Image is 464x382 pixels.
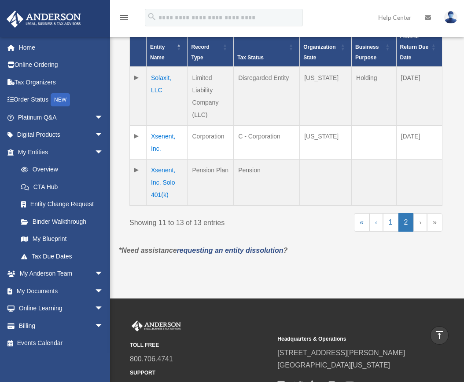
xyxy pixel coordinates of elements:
th: Record Type: Activate to sort [188,28,234,67]
td: Xsenent, Inc. Solo 401(k) [147,160,188,206]
a: vertical_align_top [430,326,449,345]
td: Disregarded Entity [234,67,300,126]
td: Pension Plan [188,160,234,206]
a: 1 [383,213,398,232]
a: Binder Walkthrough [12,213,112,230]
td: Corporation [188,126,234,160]
a: My Blueprint [12,230,112,248]
span: Federal Return Due Date [400,33,429,61]
a: Online Learningarrow_drop_down [6,300,117,317]
img: Anderson Advisors Platinum Portal [4,11,84,28]
a: Home [6,39,117,56]
th: Organization State: Activate to sort [300,28,352,67]
a: Platinum Q&Aarrow_drop_down [6,109,117,126]
a: Tax Organizers [6,73,117,91]
td: Limited Liability Company (LLC) [188,67,234,126]
i: vertical_align_top [434,330,445,340]
a: Tax Due Dates [12,247,112,265]
td: C - Corporation [234,126,300,160]
img: User Pic [444,11,457,24]
a: menu [119,15,129,23]
th: Federal Return Due Date: Activate to sort [396,28,442,67]
i: menu [119,12,129,23]
a: Next [413,213,427,232]
a: Last [427,213,442,232]
td: [DATE] [396,126,442,160]
th: Business Purpose: Activate to sort [352,28,396,67]
a: CTA Hub [12,178,112,196]
a: My Anderson Teamarrow_drop_down [6,265,117,283]
td: [DATE] [396,67,442,126]
span: Business Purpose [355,44,379,61]
a: Order StatusNEW [6,91,117,109]
th: Tax Status: Activate to sort [234,28,300,67]
a: 2 [398,213,414,232]
a: My Entitiesarrow_drop_down [6,143,112,161]
span: arrow_drop_down [95,109,112,127]
small: SUPPORT [130,368,271,378]
a: requesting an entity dissolution [177,247,284,254]
small: Headquarters & Operations [277,335,419,344]
span: arrow_drop_down [95,143,112,161]
span: arrow_drop_down [95,282,112,300]
div: NEW [51,93,70,106]
a: Previous [369,213,383,232]
a: Events Calendar [6,335,117,352]
td: Solaxit, LLC [147,67,188,126]
a: 800.706.4741 [130,355,173,363]
span: arrow_drop_down [95,300,112,318]
a: Online Ordering [6,56,117,74]
td: [US_STATE] [300,126,352,160]
a: [GEOGRAPHIC_DATA][US_STATE] [277,361,390,369]
a: Digital Productsarrow_drop_down [6,126,117,144]
span: Record Type [191,44,209,61]
th: Entity Name: Activate to invert sorting [147,28,188,67]
em: *Need assistance ? [119,247,287,254]
span: Entity Name [150,44,165,61]
a: Overview [12,161,108,178]
span: arrow_drop_down [95,317,112,335]
td: Holding [352,67,396,126]
a: Entity Change Request [12,196,112,213]
td: [US_STATE] [300,67,352,126]
span: Organization State [303,44,335,61]
small: TOLL FREE [130,341,271,350]
span: arrow_drop_down [95,126,112,144]
a: Billingarrow_drop_down [6,317,117,335]
a: My Documentsarrow_drop_down [6,282,117,300]
span: Tax Status [237,55,264,61]
td: Xsenent, Inc. [147,126,188,160]
td: Pension [234,160,300,206]
img: Anderson Advisors Platinum Portal [130,320,183,332]
a: First [354,213,369,232]
span: arrow_drop_down [95,265,112,283]
i: search [147,12,157,22]
div: Showing 11 to 13 of 13 entries [129,213,280,229]
a: [STREET_ADDRESS][PERSON_NAME] [277,349,405,357]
